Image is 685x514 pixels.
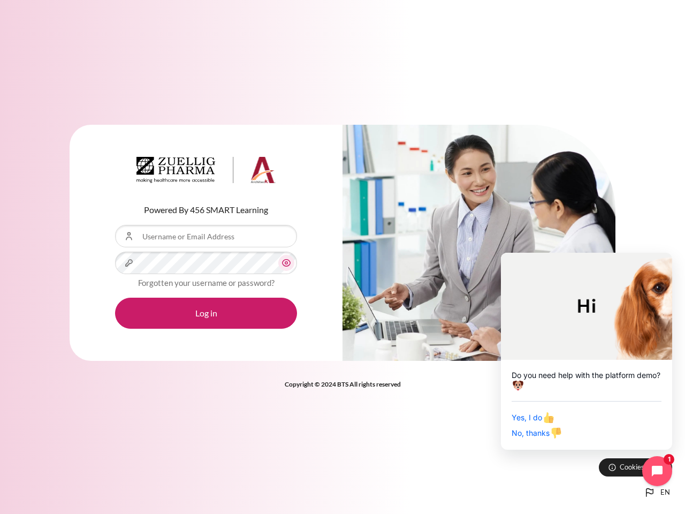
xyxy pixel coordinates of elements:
span: Cookies notice [620,462,664,472]
span: en [660,487,670,498]
p: Powered By 456 SMART Learning [115,203,297,216]
img: Architeck [136,157,276,184]
button: Languages [639,482,674,503]
strong: Copyright © 2024 BTS All rights reserved [285,380,401,388]
a: Forgotten your username or password? [138,278,275,288]
a: Architeck [136,157,276,188]
button: Cookies notice [599,458,672,477]
input: Username or Email Address [115,225,297,247]
button: Log in [115,298,297,329]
